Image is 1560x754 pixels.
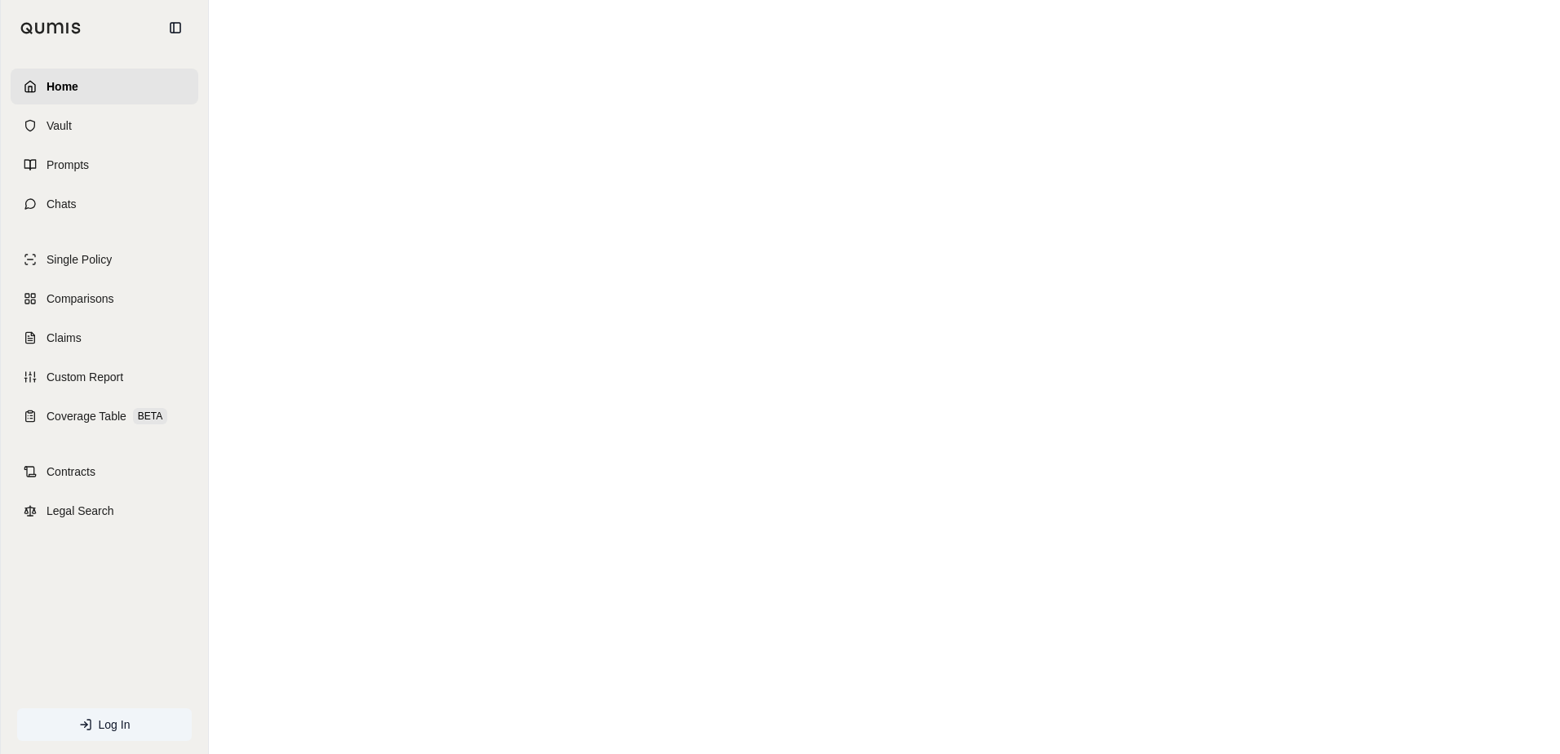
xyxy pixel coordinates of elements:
a: Single Policy [11,242,198,277]
span: Claims [47,330,82,346]
span: Legal Search [47,503,114,519]
a: Custom Report [11,359,198,395]
a: Chats [11,186,198,222]
a: Prompts [11,147,198,183]
span: Prompts [47,157,89,173]
a: Home [11,69,198,104]
span: BETA [133,408,167,424]
button: Collapse sidebar [162,15,188,41]
a: Contracts [11,454,198,490]
span: Log In [99,716,131,733]
img: Qumis Logo [20,22,82,34]
a: Comparisons [11,281,198,317]
span: Coverage Table [47,408,126,424]
a: Claims [11,320,198,356]
span: Vault [47,118,72,134]
span: Custom Report [47,369,123,385]
span: Home [47,78,78,95]
span: Chats [47,196,77,212]
a: Vault [11,108,198,144]
a: Log In [17,708,192,741]
a: Coverage TableBETA [11,398,198,434]
span: Single Policy [47,251,112,268]
span: Comparisons [47,291,113,307]
a: Legal Search [11,493,198,529]
span: Contracts [47,463,95,480]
